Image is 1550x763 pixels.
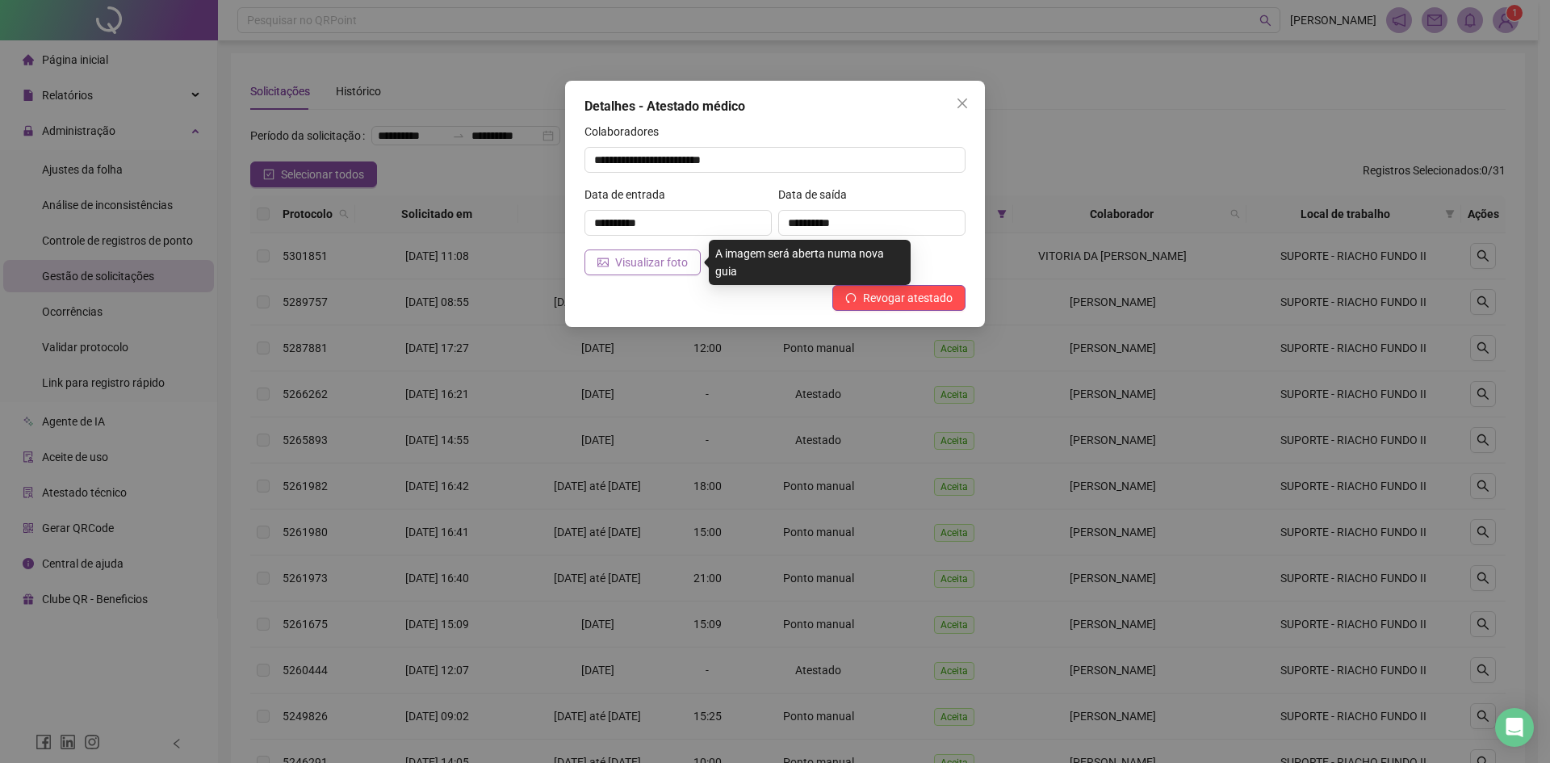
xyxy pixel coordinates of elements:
[956,97,969,110] span: close
[597,257,609,268] span: picture
[778,186,857,203] label: Data de saída
[1495,708,1534,747] div: Open Intercom Messenger
[949,90,975,116] button: Close
[863,289,953,307] span: Revogar atestado
[584,249,701,275] button: Visualizar foto
[845,292,857,304] span: undo
[584,97,966,116] div: Detalhes - Atestado médico
[584,123,669,140] label: Colaboradores
[615,254,688,271] span: Visualizar foto
[832,285,966,311] button: Revogar atestado
[584,186,676,203] label: Data de entrada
